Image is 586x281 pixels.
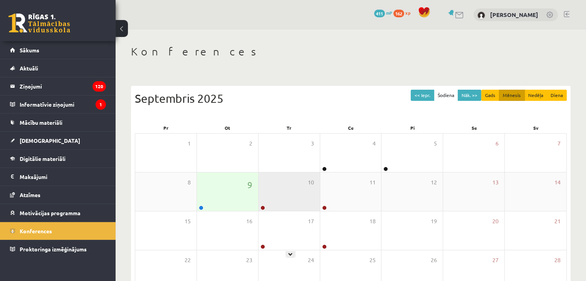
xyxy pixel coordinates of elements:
[20,77,106,95] legend: Ziņojumi
[246,256,252,264] span: 23
[258,122,320,133] div: Tr
[547,90,567,101] button: Diena
[492,178,499,187] span: 13
[443,122,505,133] div: Se
[458,90,481,101] button: Nāk. >>
[434,90,458,101] button: Šodiena
[374,10,392,16] a: 411 mP
[411,90,434,101] button: << Iepr.
[10,240,106,258] a: Proktoringa izmēģinājums
[20,95,106,113] legend: Informatīvie ziņojumi
[311,139,314,148] span: 3
[557,139,561,148] span: 7
[499,90,525,101] button: Mēnesis
[369,217,375,226] span: 18
[492,256,499,264] span: 27
[524,90,547,101] button: Nedēļa
[20,155,65,162] span: Digitālie materiāli
[20,119,62,126] span: Mācību materiāli
[8,13,70,33] a: Rīgas 1. Tālmācības vidusskola
[382,122,443,133] div: Pi
[20,137,80,144] span: [DEMOGRAPHIC_DATA]
[393,10,404,17] span: 162
[308,256,314,264] span: 24
[495,139,499,148] span: 6
[10,132,106,149] a: [DEMOGRAPHIC_DATA]
[20,191,40,198] span: Atzīmes
[10,95,106,113] a: Informatīvie ziņojumi1
[10,150,106,167] a: Digitālie materiāli
[135,90,567,107] div: Septembris 2025
[96,99,106,110] i: 1
[92,81,106,92] i: 120
[505,122,567,133] div: Sv
[434,139,437,148] span: 5
[10,186,106,204] a: Atzīmes
[135,122,196,133] div: Pr
[10,168,106,186] a: Maksājumi
[405,10,410,16] span: xp
[196,122,258,133] div: Ot
[431,256,437,264] span: 26
[308,178,314,187] span: 10
[372,139,375,148] span: 4
[247,178,252,191] span: 9
[10,114,106,131] a: Mācību materiāli
[10,77,106,95] a: Ziņojumi120
[492,217,499,226] span: 20
[481,90,499,101] button: Gads
[369,256,375,264] span: 25
[188,178,191,187] span: 8
[393,10,414,16] a: 162 xp
[374,10,385,17] span: 411
[10,222,106,240] a: Konferences
[10,204,106,222] a: Motivācijas programma
[20,246,87,253] span: Proktoringa izmēģinājums
[20,227,52,234] span: Konferences
[386,10,392,16] span: mP
[554,178,561,187] span: 14
[20,47,39,54] span: Sākums
[249,139,252,148] span: 2
[490,11,538,18] a: [PERSON_NAME]
[431,178,437,187] span: 12
[20,65,38,72] span: Aktuāli
[431,217,437,226] span: 19
[20,209,81,216] span: Motivācijas programma
[185,217,191,226] span: 15
[185,256,191,264] span: 22
[246,217,252,226] span: 16
[554,256,561,264] span: 28
[10,59,106,77] a: Aktuāli
[10,41,106,59] a: Sākums
[188,139,191,148] span: 1
[20,168,106,186] legend: Maksājumi
[308,217,314,226] span: 17
[554,217,561,226] span: 21
[477,12,485,19] img: Jana Anna Kārkliņa
[369,178,375,187] span: 11
[320,122,381,133] div: Ce
[131,45,571,58] h1: Konferences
